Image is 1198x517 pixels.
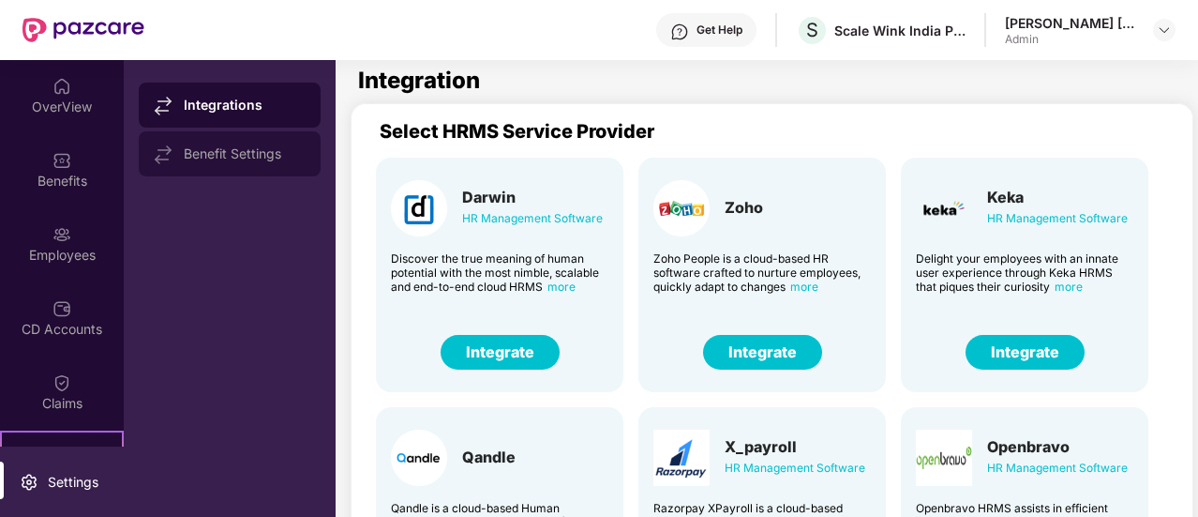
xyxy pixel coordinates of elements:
div: Integrations [184,96,306,114]
div: Openbravo [987,437,1128,456]
img: svg+xml;base64,PHN2ZyBpZD0iQmVuZWZpdHMiIHhtbG5zPSJodHRwOi8vd3d3LnczLm9yZy8yMDAwL3N2ZyIgd2lkdGg9Ij... [52,151,71,170]
h1: Integration [358,69,480,92]
img: Card Logo [391,180,447,236]
div: HR Management Software [987,458,1128,479]
img: Card Logo [653,180,710,236]
button: Integrate [441,335,560,370]
div: Zoho [725,198,763,217]
button: Integrate [966,335,1085,370]
img: Card Logo [916,180,972,236]
div: Scale Wink India Private Limited [834,22,966,39]
div: Benefit Settings [184,146,306,161]
img: svg+xml;base64,PHN2ZyB4bWxucz0iaHR0cDovL3d3dy53My5vcmcvMjAwMC9zdmciIHdpZHRoPSIxNy44MzIiIGhlaWdodD... [154,145,172,164]
button: Integrate [703,335,822,370]
span: S [806,19,818,41]
div: Get Help [696,23,742,38]
span: more [1055,280,1083,294]
div: HR Management Software [462,208,603,229]
img: Card Logo [916,430,972,486]
div: Delight your employees with an innate user experience through Keka HRMS that piques their curiosity [916,251,1133,294]
div: HR Management Software [725,458,865,479]
img: Card Logo [653,430,710,486]
img: Card Logo [391,430,447,486]
img: svg+xml;base64,PHN2ZyBpZD0iU2V0dGluZy0yMHgyMCIgeG1sbnM9Imh0dHA6Ly93d3cudzMub3JnLzIwMDAvc3ZnIiB3aW... [20,473,38,492]
span: more [547,280,576,294]
img: svg+xml;base64,PHN2ZyBpZD0iQ2xhaW0iIHhtbG5zPSJodHRwOi8vd3d3LnczLm9yZy8yMDAwL3N2ZyIgd2lkdGg9IjIwIi... [52,373,71,392]
div: Zoho People is a cloud-based HR software crafted to nurture employees, quickly adapt to changes [653,251,871,294]
img: svg+xml;base64,PHN2ZyBpZD0iSGVscC0zMngzMiIgeG1sbnM9Imh0dHA6Ly93d3cudzMub3JnLzIwMDAvc3ZnIiB3aWR0aD... [670,23,689,41]
div: Discover the true meaning of human potential with the most nimble, scalable and end-to-end cloud ... [391,251,608,294]
img: svg+xml;base64,PHN2ZyBpZD0iRW1wbG95ZWVzIiB4bWxucz0iaHR0cDovL3d3dy53My5vcmcvMjAwMC9zdmciIHdpZHRoPS... [52,225,71,244]
div: Darwin [462,188,603,206]
div: Settings [42,473,104,492]
div: Admin [1005,32,1136,47]
div: [PERSON_NAME] [PERSON_NAME] [1005,14,1136,32]
img: svg+xml;base64,PHN2ZyBpZD0iSG9tZSIgeG1sbnM9Imh0dHA6Ly93d3cudzMub3JnLzIwMDAvc3ZnIiB3aWR0aD0iMjAiIG... [52,77,71,96]
img: svg+xml;base64,PHN2ZyB4bWxucz0iaHR0cDovL3d3dy53My5vcmcvMjAwMC9zdmciIHdpZHRoPSIxNy44MzIiIGhlaWdodD... [154,97,172,115]
span: more [790,280,818,294]
div: HR Management Software [987,208,1128,229]
img: svg+xml;base64,PHN2ZyBpZD0iRHJvcGRvd24tMzJ4MzIiIHhtbG5zPSJodHRwOi8vd3d3LnczLm9yZy8yMDAwL3N2ZyIgd2... [1157,23,1172,38]
div: Qandle [462,448,516,466]
div: Keka [987,188,1128,206]
div: X_payroll [725,437,865,456]
img: svg+xml;base64,PHN2ZyBpZD0iQ0RfQWNjb3VudHMiIGRhdGEtbmFtZT0iQ0QgQWNjb3VudHMiIHhtbG5zPSJodHRwOi8vd3... [52,299,71,318]
img: New Pazcare Logo [22,18,144,42]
